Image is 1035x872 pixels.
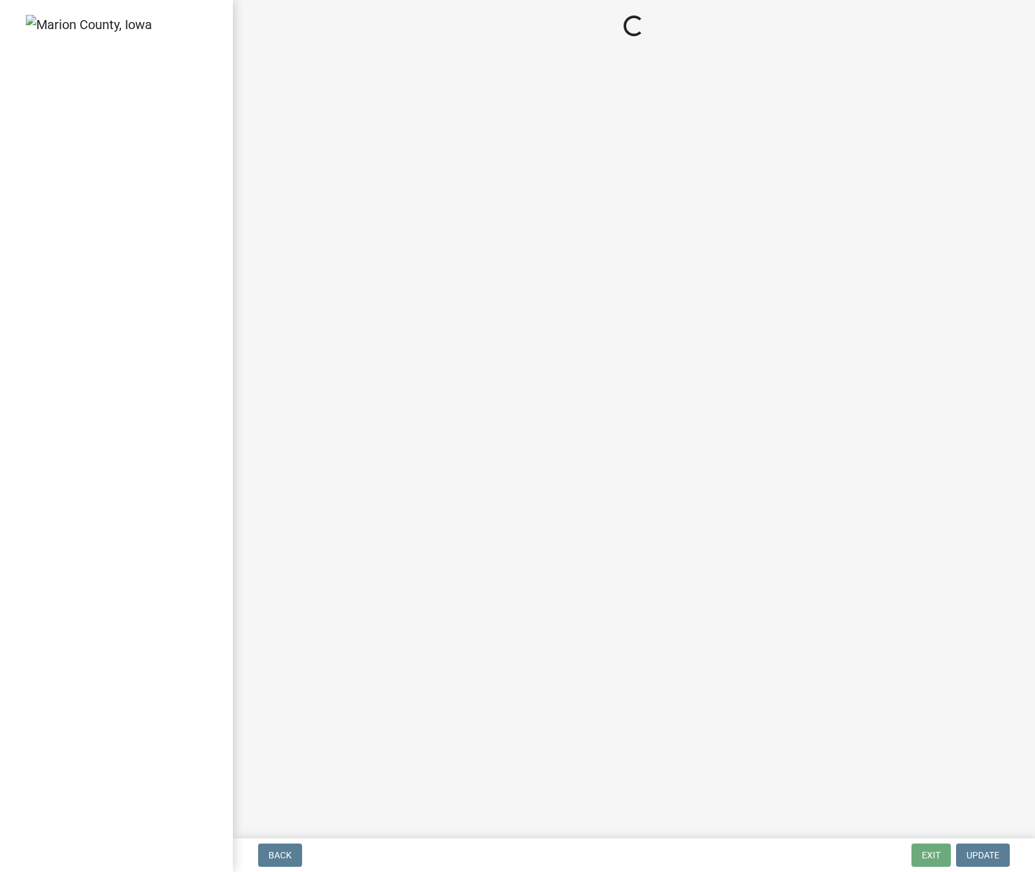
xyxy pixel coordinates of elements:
[956,844,1010,867] button: Update
[258,844,302,867] button: Back
[26,15,152,34] img: Marion County, Iowa
[911,844,951,867] button: Exit
[966,850,999,860] span: Update
[268,850,292,860] span: Back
